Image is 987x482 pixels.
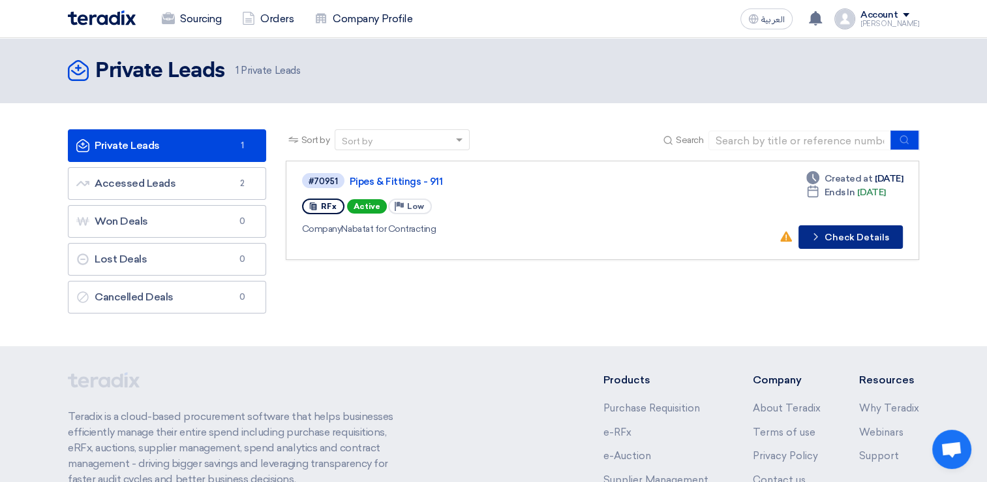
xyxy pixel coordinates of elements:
[676,133,703,147] span: Search
[347,199,387,214] span: Active
[932,430,971,469] a: Open chat
[302,223,342,234] span: Company
[806,185,886,199] div: [DATE]
[68,243,266,276] a: Lost Deals0
[302,222,678,236] div: Nabatat for Contracting
[860,10,898,21] div: Account
[342,135,372,148] div: Sort by
[407,202,424,211] span: Low
[234,215,250,228] span: 0
[798,225,903,249] button: Check Details
[304,5,423,33] a: Company Profile
[234,177,250,190] span: 2
[761,15,785,24] span: العربية
[68,205,266,238] a: Won Deals0
[752,402,820,414] a: About Teradix
[95,58,225,84] h2: Private Leads
[603,426,631,438] a: e-RFx
[235,65,239,76] span: 1
[752,372,820,388] li: Company
[708,131,891,150] input: Search by title or reference number
[603,372,714,388] li: Products
[68,129,266,162] a: Private Leads1
[859,402,919,414] a: Why Teradix
[603,402,700,414] a: Purchase Requisition
[859,372,919,388] li: Resources
[68,167,266,200] a: Accessed Leads2
[151,5,232,33] a: Sourcing
[859,450,899,462] a: Support
[806,172,903,185] div: [DATE]
[350,176,676,187] a: Pipes & Fittings - 911
[68,10,136,25] img: Teradix logo
[603,450,651,462] a: e-Auction
[234,291,250,304] span: 0
[321,202,337,211] span: RFx
[309,177,338,185] div: #70951
[234,139,250,152] span: 1
[860,20,919,27] div: [PERSON_NAME]
[740,8,793,29] button: العربية
[234,253,250,266] span: 0
[825,185,855,199] span: Ends In
[825,172,872,185] span: Created at
[752,450,817,462] a: Privacy Policy
[301,133,330,147] span: Sort by
[859,426,903,438] a: Webinars
[834,8,855,29] img: profile_test.png
[235,63,300,78] span: Private Leads
[68,281,266,313] a: Cancelled Deals0
[232,5,304,33] a: Orders
[752,426,815,438] a: Terms of use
